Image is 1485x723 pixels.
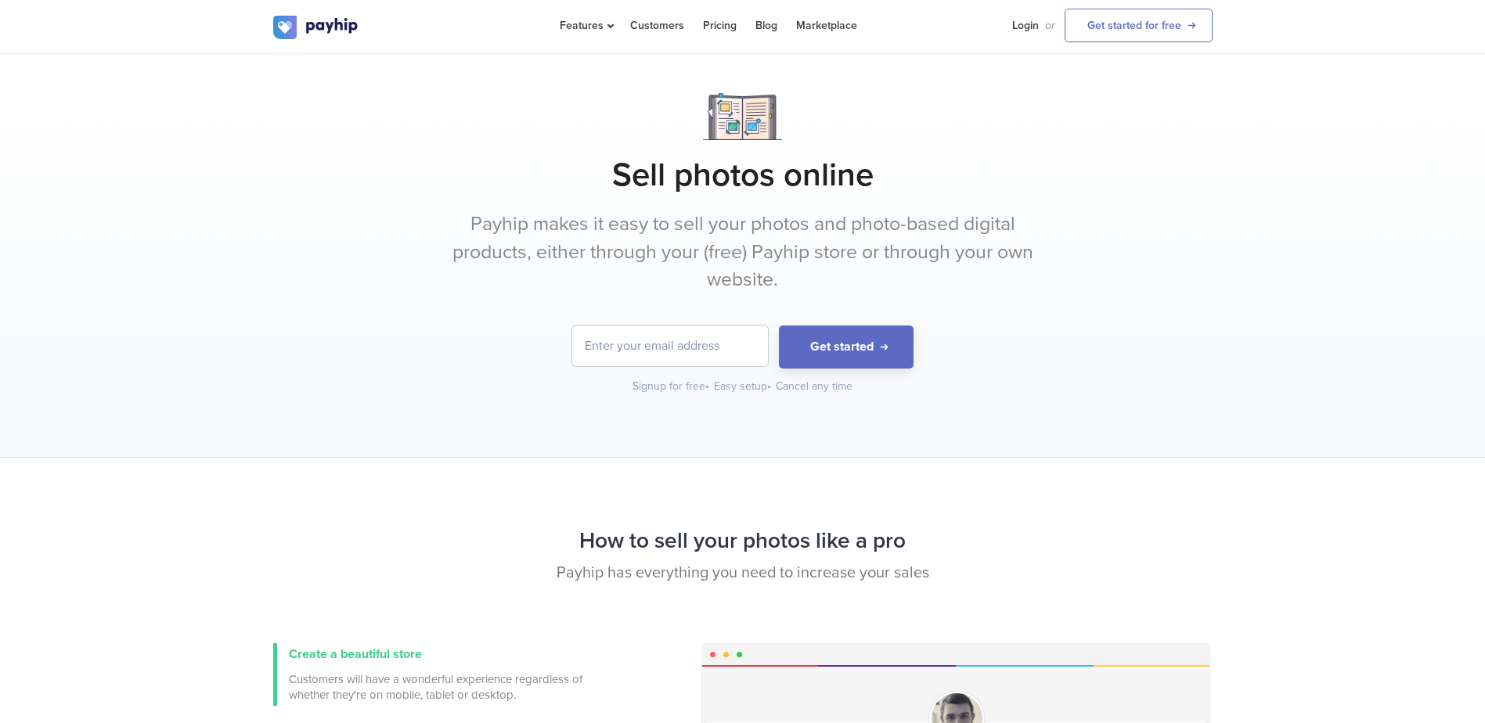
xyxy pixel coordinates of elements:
a: Get started for free [1065,9,1213,42]
input: Enter your email address [572,326,768,366]
h2: How to sell your photos like a pro [273,520,1213,562]
div: Signup for free [633,379,711,394]
div: Easy setup [714,379,773,394]
span: Features [560,19,611,32]
span: • [767,379,771,393]
img: Notebook.png [703,93,782,140]
img: logo.svg [273,16,359,39]
p: Payhip makes it easy to sell your photos and photo-based digital products, either through your (f... [449,210,1036,294]
span: Create a beautiful store [289,646,422,662]
h1: Sell photos online [273,156,1213,195]
span: Customers will have a wonderful experience regardless of whether they're on mobile, tablet or des... [289,671,586,703]
p: Payhip has everything you need to increase your sales [273,562,1213,585]
span: • [705,379,709,393]
a: Create a beautiful store Customers will have a wonderful experience regardless of whether they're... [273,643,586,706]
button: Get started [779,326,914,369]
div: Cancel any time [776,379,852,394]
